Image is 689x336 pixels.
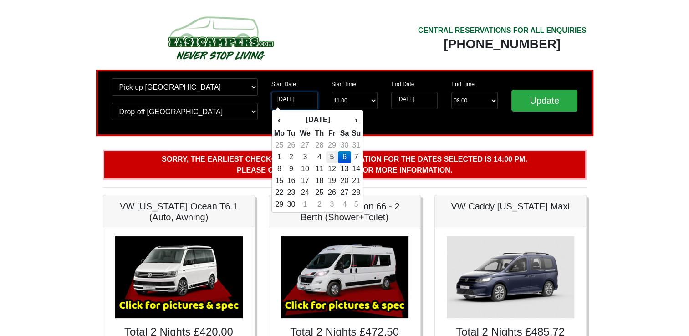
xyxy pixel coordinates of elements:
[274,151,285,163] td: 1
[326,187,338,199] td: 26
[162,155,527,174] b: Sorry, the earliest checkout time for this location for the dates selected is 14:00 pm. Please ca...
[281,236,408,318] img: Auto-Trail Expedition 66 - 2 Berth (Shower+Toilet)
[285,187,297,199] td: 23
[338,175,351,187] td: 20
[285,112,351,127] th: [DATE]
[351,112,361,127] th: ›
[285,163,297,175] td: 9
[313,163,326,175] td: 11
[313,199,326,210] td: 2
[351,175,361,187] td: 21
[285,127,297,139] th: Tu
[326,199,338,210] td: 3
[326,139,338,151] td: 29
[274,187,285,199] td: 22
[338,163,351,175] td: 13
[285,175,297,187] td: 16
[274,175,285,187] td: 15
[391,80,414,88] label: End Date
[451,80,475,88] label: End Time
[285,151,297,163] td: 2
[351,151,361,163] td: 7
[274,199,285,210] td: 29
[313,139,326,151] td: 28
[297,175,313,187] td: 17
[285,199,297,210] td: 30
[297,127,313,139] th: We
[418,36,587,52] div: [PHONE_NUMBER]
[297,199,313,210] td: 1
[338,151,351,163] td: 6
[271,80,296,88] label: Start Date
[274,112,285,127] th: ‹
[326,175,338,187] td: 19
[271,92,318,109] input: Start Date
[274,127,285,139] th: Mo
[351,187,361,199] td: 28
[313,175,326,187] td: 18
[338,199,351,210] td: 4
[297,151,313,163] td: 3
[274,163,285,175] td: 8
[313,187,326,199] td: 25
[326,163,338,175] td: 12
[313,127,326,139] th: Th
[418,25,587,36] div: CENTRAL RESERVATIONS FOR ALL ENQUIRIES
[351,163,361,175] td: 14
[326,127,338,139] th: Fr
[285,139,297,151] td: 26
[351,199,361,210] td: 5
[313,151,326,163] td: 4
[326,151,338,163] td: 5
[511,90,578,112] input: Update
[134,13,307,63] img: campers-checkout-logo.png
[351,139,361,151] td: 31
[391,92,438,109] input: Return Date
[332,80,357,88] label: Start Time
[338,139,351,151] td: 30
[112,201,245,223] h5: VW [US_STATE] Ocean T6.1 (Auto, Awning)
[338,187,351,199] td: 27
[297,163,313,175] td: 10
[297,139,313,151] td: 27
[297,187,313,199] td: 24
[115,236,243,318] img: VW California Ocean T6.1 (Auto, Awning)
[444,201,577,212] h5: VW Caddy [US_STATE] Maxi
[351,127,361,139] th: Su
[338,127,351,139] th: Sa
[447,236,574,318] img: VW Caddy California Maxi
[274,139,285,151] td: 25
